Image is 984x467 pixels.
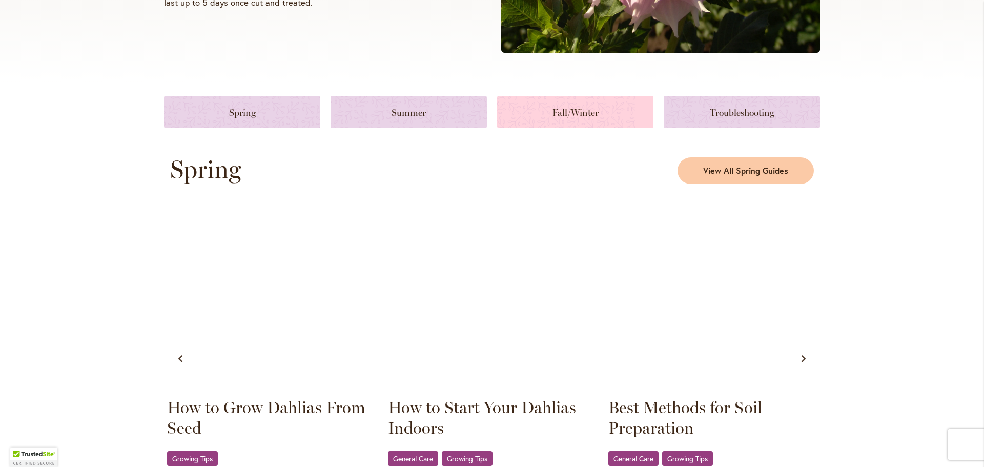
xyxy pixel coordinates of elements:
span: General Care [393,455,433,462]
img: Soil in a shovel [608,206,817,385]
img: Seed Packets displayed in a Seed tin [167,206,376,385]
span: Growing Tips [447,455,487,462]
span: Growing Tips [172,455,213,462]
a: Best Methods for Soil Preparation [608,397,817,438]
h2: Spring [170,155,486,184]
a: How to Start Your Dahlias Indoors [388,397,597,438]
button: Next slide [793,349,814,369]
span: Growing Tips [667,455,708,462]
span: General Care [613,455,653,462]
a: View All Spring Guides [678,157,814,184]
button: Previous slide [170,349,191,369]
a: How to Grow Dahlias From Seed [167,397,376,438]
span: View All Spring Guides [703,165,788,177]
